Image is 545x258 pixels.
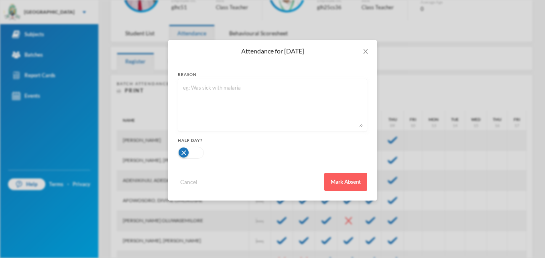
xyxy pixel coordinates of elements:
[178,177,200,186] button: Cancel
[324,173,367,191] button: Mark Absent
[178,47,367,55] div: Attendance for [DATE]
[362,48,369,55] i: icon: close
[354,40,377,63] button: Close
[178,137,367,143] div: Half Day?
[178,72,367,78] div: reason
